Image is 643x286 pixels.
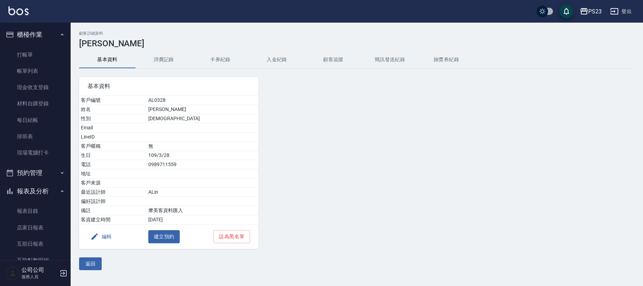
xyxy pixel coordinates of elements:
button: 卡券紀錄 [192,51,249,68]
td: Email [79,123,147,133]
a: 現金收支登錄 [3,79,68,95]
button: PS23 [577,4,605,19]
a: 帳單列表 [3,63,68,79]
button: 簡訊發送紀錄 [362,51,418,68]
td: ALin [147,188,258,197]
td: 無 [147,142,258,151]
td: 電話 [79,160,147,169]
button: 入金紀錄 [249,51,305,68]
td: 客戶編號 [79,96,147,105]
a: 互助日報表 [3,236,68,252]
td: 最近設計師 [79,188,147,197]
td: 性別 [79,114,147,123]
img: Logo [8,6,29,15]
h3: [PERSON_NAME] [79,39,635,48]
p: 服務人員 [22,274,58,280]
a: 排班表 [3,128,68,145]
td: 客資建立時間 [79,215,147,224]
td: 客戶暱稱 [79,142,147,151]
button: 登出 [607,5,635,18]
td: 備註 [79,206,147,215]
td: 地址 [79,169,147,179]
a: 每日結帳 [3,112,68,128]
button: 抽獎券紀錄 [418,51,475,68]
a: 打帳單 [3,47,68,63]
span: 基本資料 [88,83,250,90]
button: 消費記錄 [136,51,192,68]
td: [DATE] [147,215,258,224]
a: 互助點數明細 [3,252,68,268]
td: 109/3/28 [147,151,258,160]
td: 客戶來源 [79,179,147,188]
td: AL0328 [147,96,258,105]
a: 材料自購登錄 [3,95,68,112]
td: 偏好設計師 [79,197,147,206]
button: 設為黑名單 [213,230,250,243]
td: LineID [79,133,147,142]
button: save [559,4,573,18]
button: 建立預約 [148,230,180,243]
a: 現場電腦打卡 [3,145,68,161]
h5: 公司公司 [22,267,58,274]
td: 姓名 [79,105,147,114]
td: [DEMOGRAPHIC_DATA] [147,114,258,123]
td: 0989711559 [147,160,258,169]
button: 編輯 [88,230,115,243]
button: 預約管理 [3,164,68,182]
h2: 顧客詳細資料 [79,31,635,36]
a: 店家日報表 [3,220,68,236]
td: 摩美客資料匯入 [147,206,258,215]
a: 報表目錄 [3,203,68,219]
img: Person [6,266,20,280]
button: 顧客追蹤 [305,51,362,68]
td: [PERSON_NAME] [147,105,258,114]
button: 櫃檯作業 [3,25,68,44]
button: 返回 [79,257,102,270]
button: 基本資料 [79,51,136,68]
div: PS23 [588,7,602,16]
button: 報表及分析 [3,182,68,200]
td: 生日 [79,151,147,160]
